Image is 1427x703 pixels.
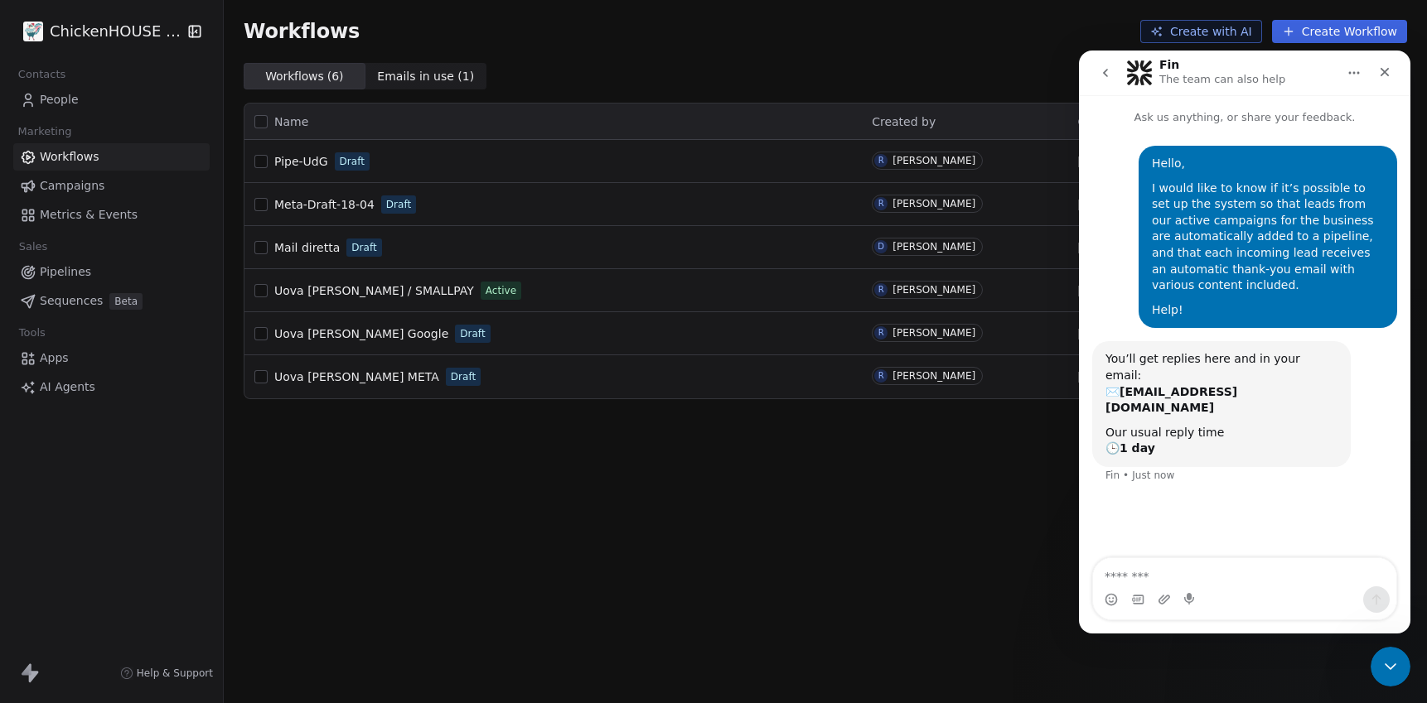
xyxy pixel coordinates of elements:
div: Dominio [87,98,127,108]
span: [DATE] [1078,282,1117,299]
span: Draft [351,240,376,255]
iframe: Intercom live chat [1079,51,1410,633]
a: Workflows [13,143,210,171]
div: [PERSON_NAME] [892,241,975,253]
span: Pipelines [40,263,91,281]
img: tab_keywords_by_traffic_grey.svg [167,96,180,109]
span: ChickenHOUSE snc [50,21,182,42]
span: [DATE] [1078,325,1117,342]
span: [DATE] [1078,196,1117,213]
span: Uova [PERSON_NAME] / SMALLPAY [274,284,474,297]
img: 4.jpg [23,22,43,41]
span: Draft [386,197,411,212]
span: Uova [PERSON_NAME] META [274,370,439,383]
button: ChickenHOUSE snc [20,17,177,46]
span: [DATE] [1078,239,1117,256]
div: [PERSON_NAME] [892,370,975,382]
a: AI Agents [13,373,210,401]
span: Pipe-UdG [274,155,328,168]
span: Name [274,113,308,131]
a: Apps [13,344,210,372]
a: Campaigns [13,172,210,200]
div: R [878,326,884,339]
a: Uova [PERSON_NAME] Google [274,325,448,342]
span: Metrics & Events [40,206,138,224]
div: [PERSON_NAME] [892,284,975,296]
span: Help & Support [137,667,213,680]
span: Sequences [40,292,103,310]
span: Workflows [244,20,360,43]
a: Help & Support [120,667,213,680]
div: [PERSON_NAME] [892,155,975,166]
span: Uova [PERSON_NAME] Google [274,327,448,340]
span: Created At [1078,115,1140,128]
a: People [13,86,210,113]
span: Apps [40,349,69,367]
button: Create with AI [1140,20,1262,43]
img: logo_orange.svg [27,26,40,40]
a: Uova [PERSON_NAME] / SMALLPAY [274,282,474,299]
div: Keyword (traffico) [185,98,275,108]
iframe: Intercom live chat [1371,647,1410,686]
button: Create Workflow [1272,20,1407,43]
a: Mail diretta [274,239,340,256]
a: Meta-Draft-18-04 [274,196,375,213]
a: SequencesBeta [13,287,210,315]
span: Marketing [11,119,79,144]
span: Meta-Draft-18-04 [274,198,375,211]
span: AI Agents [40,378,95,396]
span: Created by [872,115,936,128]
span: Contacts [11,62,73,87]
img: tab_domain_overview_orange.svg [69,96,82,109]
div: Dominio: [DOMAIN_NAME] [43,43,186,56]
a: Pipe-UdG [274,153,328,170]
div: R [878,154,884,167]
span: Emails in use ( 1 ) [377,68,474,85]
span: Draft [460,326,485,341]
a: Uova [PERSON_NAME] META [274,368,439,385]
span: [DATE] [1078,153,1117,170]
span: Mail diretta [274,241,340,254]
span: Sales [12,234,55,259]
div: R [878,197,884,210]
span: [DATE] [1078,368,1117,385]
div: v 4.0.25 [46,26,81,40]
div: R [878,369,884,383]
div: R [878,283,884,296]
img: website_grey.svg [27,43,40,56]
span: Draft [340,154,365,169]
a: Pipelines [13,258,210,286]
span: Workflows [40,148,99,166]
a: Metrics & Events [13,201,210,229]
div: [PERSON_NAME] [892,327,975,339]
span: Tools [12,320,52,345]
span: People [40,91,79,108]
span: Campaigns [40,177,104,195]
span: Active [486,283,516,298]
div: D [878,240,884,253]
